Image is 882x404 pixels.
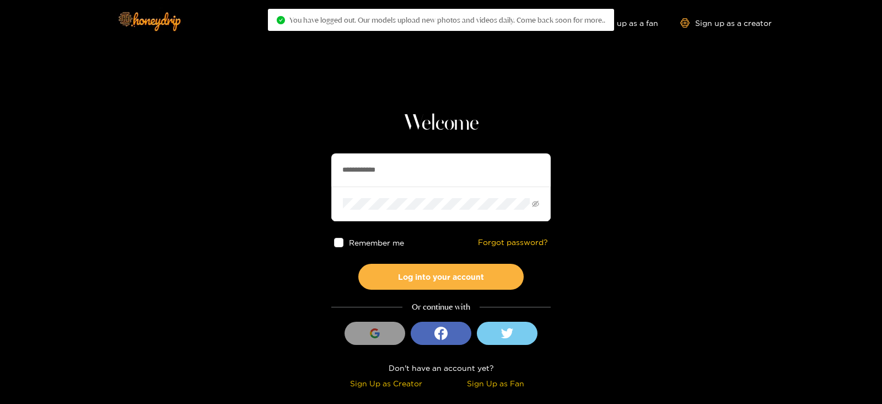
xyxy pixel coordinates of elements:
button: Log into your account [358,264,524,290]
span: You have logged out. Our models upload new photos and videos daily. Come back soon for more.. [289,15,605,24]
div: Or continue with [331,301,551,313]
span: check-circle [277,16,285,24]
h1: Welcome [331,110,551,137]
div: Sign Up as Fan [444,377,548,390]
div: Don't have an account yet? [331,362,551,374]
a: Forgot password? [478,238,548,247]
span: eye-invisible [532,200,539,208]
span: Remember me [349,238,404,247]
a: Sign up as a creator [680,18,772,28]
a: Sign up as a fan [583,18,658,28]
div: Sign Up as Creator [334,377,438,390]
